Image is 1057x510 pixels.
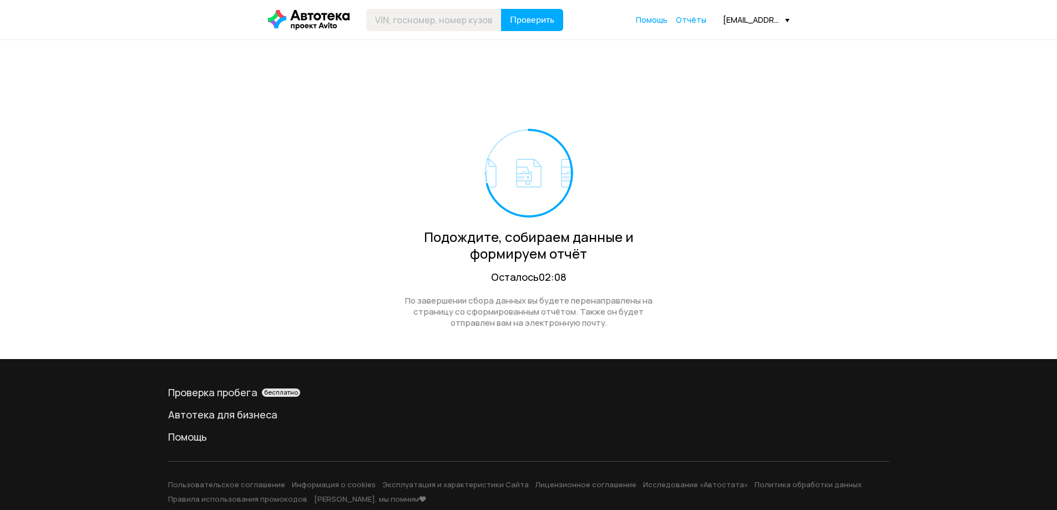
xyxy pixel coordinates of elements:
span: бесплатно [264,388,298,396]
button: Проверить [501,9,563,31]
a: Информация о cookies [292,479,376,489]
a: Отчёты [676,14,706,26]
span: Помощь [636,14,667,25]
div: Проверка пробега [168,386,889,399]
a: Проверка пробегабесплатно [168,386,889,399]
a: Исследование «Автостата» [643,479,748,489]
div: Подождите, собираем данные и формируем отчёт [393,229,665,262]
a: Эксплуатация и характеристики Сайта [382,479,529,489]
a: Помощь [636,14,667,26]
a: Автотека для бизнеса [168,408,889,421]
div: По завершении сбора данных вы будете перенаправлены на страницу со сформированным отчётом. Также ... [393,295,665,329]
div: Осталось 02:08 [393,270,665,284]
a: Лицензионное соглашение [535,479,636,489]
span: Проверить [510,16,554,24]
a: Политика обработки данных [755,479,862,489]
input: VIN, госномер, номер кузова [366,9,502,31]
span: Отчёты [676,14,706,25]
a: Правила использования промокодов [168,494,307,504]
a: Помощь [168,430,889,443]
a: Пользовательское соглашение [168,479,285,489]
div: [EMAIL_ADDRESS][DOMAIN_NAME] [723,14,790,25]
a: [PERSON_NAME], мы помним [314,494,427,504]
